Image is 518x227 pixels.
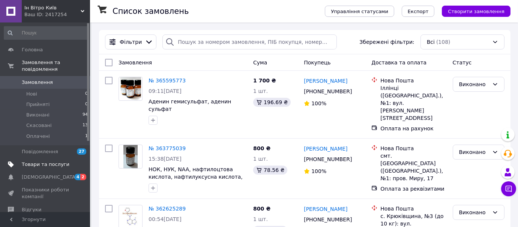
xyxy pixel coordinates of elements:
div: Іллінці ([GEOGRAPHIC_DATA].), №1: вул. [PERSON_NAME][STREET_ADDRESS] [380,84,446,122]
div: Виконано [459,80,489,88]
span: 00:54[DATE] [149,216,182,222]
span: Всі [427,38,435,46]
span: Cума [253,60,267,66]
div: [PHONE_NUMBER] [302,86,353,97]
span: Повідомлення [22,148,58,155]
span: 4 [75,174,81,180]
span: 0 [85,101,88,108]
span: 100% [311,100,326,106]
a: № 362625289 [149,206,186,212]
span: 1 шт. [253,88,268,94]
a: [PERSON_NAME] [304,77,347,85]
a: Фото товару [119,77,143,101]
button: Експорт [402,6,435,17]
span: 1 шт. [253,216,268,222]
img: Фото товару [123,145,138,168]
div: Нова Пошта [380,77,446,84]
button: Управління статусами [325,6,394,17]
span: Доставка та оплата [371,60,426,66]
span: 1 [85,133,88,140]
div: 78.56 ₴ [253,166,287,175]
input: Пошук [4,26,89,40]
div: Нова Пошта [380,205,446,212]
div: [PHONE_NUMBER] [302,154,353,164]
span: Нові [26,91,37,97]
a: [PERSON_NAME] [304,145,347,152]
span: 0 [85,91,88,97]
div: Ваш ID: 2417254 [24,11,90,18]
a: Фото товару [119,145,143,169]
span: Збережені фільтри: [359,38,414,46]
span: (108) [436,39,450,45]
span: Виконані [26,112,50,118]
span: Ін Вітро Київ [24,4,81,11]
span: Відгуки [22,206,41,213]
span: Фільтри [120,38,142,46]
a: № 365595773 [149,78,186,84]
span: 100% [311,168,326,174]
span: 15:38[DATE] [149,156,182,162]
div: Оплата на рахунок [380,125,446,132]
span: 800 ₴ [253,145,270,151]
div: Оплата за реквізитами [380,185,446,193]
img: Фото товару [120,77,141,100]
span: Покупець [304,60,330,66]
span: Прийняті [26,101,50,108]
a: НОК, НУК, NAA, нафтилоцтова кислота, нафтилуксусна кислота, альфа-нафтилоцтова [149,166,243,187]
span: Експорт [408,9,429,14]
div: 196.69 ₴ [253,98,291,107]
button: Створити замовлення [442,6,510,17]
span: 94 [83,112,88,118]
a: Аденин гемисульфат, аденин сульфат [149,99,231,112]
a: Створити замовлення [434,8,510,14]
span: Товари та послуги [22,161,69,168]
span: 1 шт. [253,156,268,162]
div: Виконано [459,208,489,217]
span: Скасовані [26,122,52,129]
span: Оплачені [26,133,50,140]
span: 1 700 ₴ [253,78,276,84]
span: Замовлення [119,60,152,66]
div: Виконано [459,148,489,156]
span: Головна [22,46,43,53]
a: [PERSON_NAME] [304,205,347,213]
button: Чат з покупцем [501,181,516,196]
input: Пошук за номером замовлення, ПІБ покупця, номером телефону, Email, номером накладної [162,34,336,49]
span: Замовлення та повідомлення [22,59,90,73]
div: смт. [GEOGRAPHIC_DATA] ([GEOGRAPHIC_DATA].), №1: пров. Миру, 17 [380,152,446,182]
span: Статус [453,60,472,66]
span: 2 [80,174,86,180]
span: 27 [77,148,86,155]
span: Управління статусами [331,9,388,14]
span: 09:11[DATE] [149,88,182,94]
span: Створити замовлення [448,9,504,14]
a: № 363775039 [149,145,186,151]
div: Нова Пошта [380,145,446,152]
div: [PHONE_NUMBER] [302,214,353,225]
span: Показники роботи компанії [22,187,69,200]
span: Замовлення [22,79,53,86]
span: 800 ₴ [253,206,270,212]
span: 13 [83,122,88,129]
span: [DEMOGRAPHIC_DATA] [22,174,77,181]
h1: Список замовлень [113,7,189,16]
